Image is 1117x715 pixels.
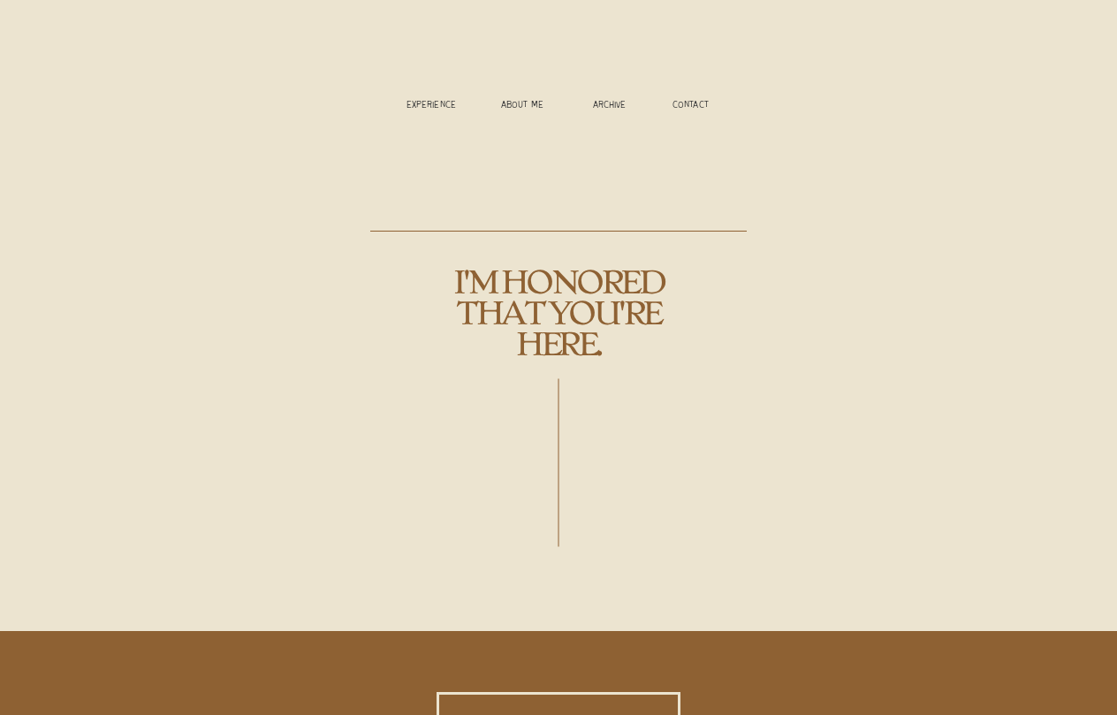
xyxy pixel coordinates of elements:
[663,100,718,113] a: CONTACT
[399,100,464,113] a: experience
[419,267,698,379] h2: i'm honored that you're here.
[490,100,555,113] a: ABOUT ME
[581,100,637,113] a: ARCHIVE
